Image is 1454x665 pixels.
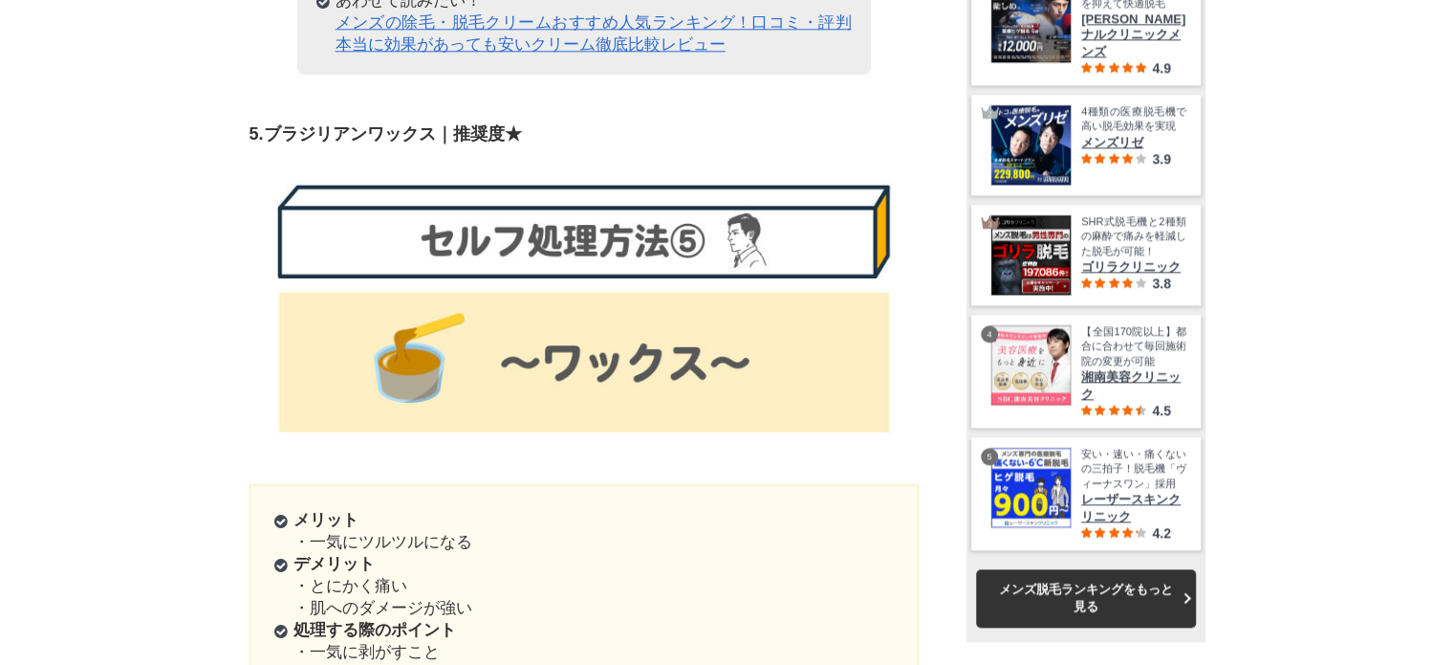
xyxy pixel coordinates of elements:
span: 3.9 [1152,151,1170,166]
span: メンズリゼ [1081,134,1186,151]
a: レーザースキンクリニック 安い・速い・痛くないの三拍子！脱毛機「ヴィーナスワン」採用 レーザースキンクリニック 4.2 [990,447,1186,541]
a: メンズ脱毛ランキングをもっと見る [976,569,1196,627]
strong: デメリット [293,555,375,573]
img: 湘南美容クリニック [991,325,1071,405]
li: ・一気に剥がすこと [274,619,894,663]
span: [PERSON_NAME]ナルクリニックメンズ [1081,11,1186,60]
a: メンズの除毛・脱毛クリームおすすめ人気ランキング！口コミ・評判本当に効果があっても安いクリーム徹底比較レビュー [336,13,852,54]
li: ・一気にツルツルになる [274,509,894,553]
span: 3.8 [1152,276,1170,291]
span: ｜推奨度★ [250,124,522,144]
img: 処理方法 ワックス [250,165,919,451]
img: 免田脱毛は男性専門のゴリラ脱毛 [991,215,1071,295]
a: 免田脱毛は男性専門のゴリラ脱毛 SHR式脱毛機と2種類の麻酔で痛みを軽減した脱毛が可能！ ゴリラクリニック 3.8 [990,214,1186,296]
li: ・とにかく痛い ・肌へのダメージが強い [274,553,894,619]
a: オトコの医療脱毛はメンズリゼ 4種類の医療脱毛機で高い脱毛効果を実現 メンズリゼ 3.9 [990,104,1186,186]
strong: 5.ブラジリアンワックス [250,124,436,144]
strong: 処理する際のポイント [293,621,456,639]
a: 湘南美容クリニック 【全国170院以上】都合に合わせて毎回施術院の変更が可能 湘南美容クリニック 4.5 [990,324,1186,418]
span: 【全国170院以上】都合に合わせて毎回施術院の変更が可能 [1081,324,1186,368]
span: ゴリラクリニック [1081,258,1186,276]
span: 安い・速い・痛くないの三拍子！脱毛機「ヴィーナスワン」採用 [1081,447,1186,491]
span: 4.5 [1152,403,1170,418]
span: 4種類の医療脱毛機で高い脱毛効果を実現 [1081,104,1186,134]
span: 湘南美容クリニック [1081,368,1186,403]
span: 4.2 [1152,525,1170,541]
span: レーザースキンクリニック [1081,491,1186,525]
span: SHR式脱毛機と2種類の麻酔で痛みを軽減した脱毛が可能！ [1081,214,1186,258]
span: 4.9 [1152,60,1170,76]
img: オトコの医療脱毛はメンズリゼ [991,105,1071,185]
strong: メリット [293,511,358,529]
img: レーザースキンクリニック [991,448,1071,527]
